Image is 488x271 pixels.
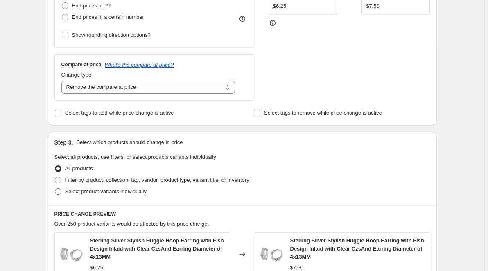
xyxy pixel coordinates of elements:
[65,110,174,116] span: Select tags to add while price change is active
[105,62,174,68] button: What's the compare at price?
[72,2,112,9] span: End prices in .99
[259,242,284,266] img: SD9EC460318_1_80x.jpg
[65,177,249,183] span: Filter by product, collection, tag, vendor, product type, variant title, or inventory
[366,2,380,10] div: $7.50
[76,138,183,147] p: Select which products should change in price
[61,61,102,68] h3: Compare at price
[65,165,93,172] span: All products
[72,32,151,38] span: Show rounding direction options?
[72,14,144,20] span: End prices in a certain number
[90,237,224,260] span: Sterling Silver Stylish Huggie Hoop Earring with Fish Design Inlaid with Clear CzsAnd Earring Dia...
[54,211,430,217] h6: PRICE CHANGE PREVIEW
[61,72,92,78] span: Change type
[54,138,73,147] h2: Step 3.
[273,2,287,10] div: $6.25
[65,188,147,194] span: Select product variants individually
[54,221,209,227] span: Over 250 product variants would be affected by this price change:
[290,237,424,260] span: Sterling Silver Stylish Huggie Hoop Earring with Fish Design Inlaid with Clear CzsAnd Earring Dia...
[59,242,84,266] img: SD9EC460318_1_80x.jpg
[54,154,216,160] span: Select all products, use filters, or select products variants individually
[264,110,382,116] span: Select tags to remove while price change is active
